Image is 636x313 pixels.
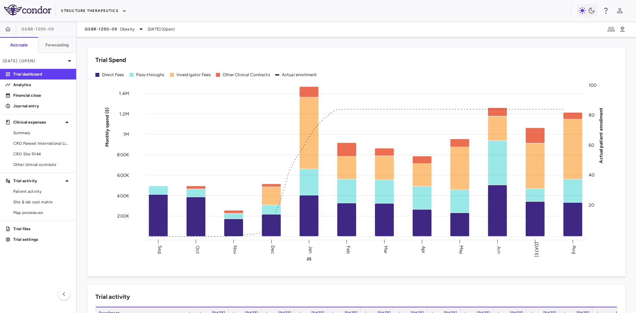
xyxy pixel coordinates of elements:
[589,82,597,88] tspan: 100
[534,242,539,257] text: [DATE]
[85,26,117,32] span: GSBR-1290-09
[195,245,200,253] text: Oct
[117,213,129,219] tspan: 200K
[157,245,163,254] text: Sep
[10,42,27,48] h6: Accruals
[282,72,317,78] div: Actual enrollment
[119,111,129,117] tspan: 1.2M
[589,142,594,148] tspan: 60
[13,178,63,184] p: Trial activity
[13,119,63,125] p: Clinical expenses
[13,140,71,146] span: CRO Parexel International Limited
[22,26,54,32] span: GSBR-1290-09
[3,58,66,64] p: [DATE] (Open)
[117,152,129,158] tspan: 800K
[307,257,311,261] text: 25
[13,188,71,194] span: Patient activity
[104,107,110,147] tspan: Monthly spend ($)
[13,226,71,232] p: Trial files
[95,56,126,65] h6: Trial Spend
[177,72,211,78] div: Investigator Fees
[13,92,71,98] p: Financial close
[589,112,595,118] tspan: 80
[117,193,129,198] tspan: 400K
[345,245,351,253] text: Feb
[13,199,71,205] span: Site & lab cost matrix
[13,210,71,216] span: Map procedures
[13,162,71,168] span: Other clinical contracts
[496,246,502,253] text: Jun
[102,72,124,78] div: Direct Fees
[571,245,577,254] text: Aug
[136,72,165,78] div: Pass-throughs
[598,107,604,163] tspan: Actual patient enrollment
[148,26,175,32] span: [DATE] (Open)
[13,236,71,242] p: Trial settings
[223,72,270,78] div: Other Clinical Contracts
[421,246,426,253] text: Apr
[13,151,71,157] span: CRO Site 1044
[308,246,313,253] text: Jan
[95,292,130,301] h6: Trial activity
[458,245,464,254] text: May
[13,82,71,88] p: Analytics
[123,131,129,137] tspan: 1M
[117,172,129,178] tspan: 600K
[589,202,594,208] tspan: 20
[13,130,71,136] span: Summary
[119,91,129,96] tspan: 1.4M
[270,245,276,254] text: Dec
[4,5,51,15] img: logo-full-SnFGN8VE.png
[120,26,134,32] span: Obesity
[589,172,595,178] tspan: 40
[45,42,69,48] h6: Forecasting
[13,71,71,77] p: Trial dashboard
[383,245,389,253] text: Mar
[61,6,127,16] button: Structure Therapeutics
[13,103,71,109] p: Journal entry
[232,245,238,254] text: Nov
